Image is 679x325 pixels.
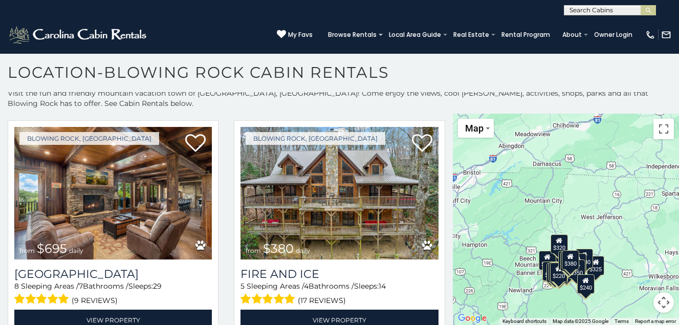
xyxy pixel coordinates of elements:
div: $240 [577,274,595,293]
div: $220 [550,262,567,281]
span: (9 reviews) [72,294,118,307]
div: $375 [542,261,559,280]
img: White-1-2.png [8,25,149,45]
span: $695 [37,241,67,256]
span: from [19,247,35,254]
div: $165 [548,262,565,281]
img: phone-regular-white.png [645,30,655,40]
button: Toggle fullscreen view [653,119,674,139]
a: Renaissance Lodge from $695 daily [14,127,212,259]
div: $695 [560,252,578,271]
div: $930 [575,249,593,268]
a: Browse Rentals [323,28,382,42]
div: $226 [569,253,586,273]
span: daily [69,247,83,254]
div: $345 [550,264,567,283]
a: Blowing Rock, [GEOGRAPHIC_DATA] [246,132,385,145]
div: Sleeping Areas / Bathrooms / Sleeps: [240,281,438,307]
div: $400 [539,251,556,270]
span: daily [296,247,310,254]
span: 5 [240,281,245,291]
span: 4 [304,281,309,291]
a: Add to favorites [185,133,206,155]
a: Real Estate [448,28,494,42]
h3: Renaissance Lodge [14,267,212,281]
span: 8 [14,281,19,291]
a: Rental Program [496,28,555,42]
a: Fire And Ice from $380 daily [240,127,438,259]
span: Map [465,123,484,134]
span: 7 [79,281,83,291]
span: from [246,247,261,254]
img: Renaissance Lodge [14,127,212,259]
a: Blowing Rock, [GEOGRAPHIC_DATA] [19,132,159,145]
div: $320 [551,234,568,253]
img: mail-regular-white.png [661,30,671,40]
span: 14 [379,281,386,291]
a: Owner Login [589,28,638,42]
span: My Favs [288,30,313,39]
div: $355 [546,263,564,283]
span: $380 [263,241,294,256]
button: Keyboard shortcuts [502,318,546,325]
span: (17 reviews) [298,294,346,307]
span: 29 [153,281,162,291]
img: Fire And Ice [240,127,438,259]
a: Report a map error [635,318,676,324]
a: Local Area Guide [384,28,446,42]
a: Open this area in Google Maps (opens a new window) [455,312,489,325]
div: $325 [587,256,604,275]
span: Map data ©2025 Google [553,318,608,324]
div: $380 [562,250,579,269]
a: Add to favorites [412,133,432,155]
a: Terms (opens in new tab) [615,318,629,324]
a: About [557,28,587,42]
div: $410 [542,261,560,280]
a: Fire And Ice [240,267,438,281]
a: My Favs [277,30,313,40]
button: Map camera controls [653,292,674,313]
a: [GEOGRAPHIC_DATA] [14,267,212,281]
button: Change map style [458,119,494,138]
img: Google [455,312,489,325]
div: Sleeping Areas / Bathrooms / Sleeps: [14,281,212,307]
div: $315 [558,250,575,270]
